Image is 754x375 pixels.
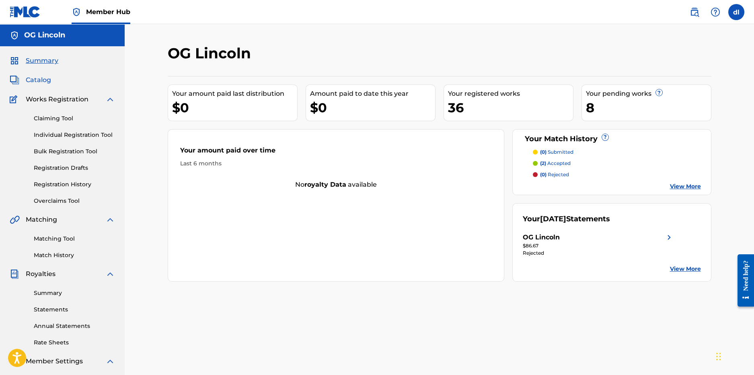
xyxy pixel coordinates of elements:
a: Overclaims Tool [34,197,115,205]
div: Your Match History [523,134,701,144]
span: Works Registration [26,95,88,104]
div: Rejected [523,249,674,257]
a: Summary [34,289,115,297]
div: Your pending works [586,89,711,99]
span: ? [602,134,608,140]
span: (0) [540,171,546,177]
a: Statements [34,305,115,314]
a: Claiming Tool [34,114,115,123]
span: Summary [26,56,58,66]
a: View More [670,182,701,191]
span: Matching [26,215,57,225]
span: ? [656,89,662,96]
img: search [690,7,699,17]
span: Royalties [26,269,55,279]
div: Your amount paid over time [180,146,492,159]
a: OG Lincolnright chevron icon$86.67Rejected [523,233,674,257]
iframe: Resource Center [731,248,754,313]
img: expand [105,215,115,225]
a: Match History [34,251,115,260]
div: 8 [586,99,711,117]
img: Top Rightsholder [72,7,81,17]
a: Public Search [686,4,703,20]
p: submitted [540,148,573,156]
p: accepted [540,160,571,167]
img: expand [105,95,115,104]
a: Bulk Registration Tool [34,147,115,156]
a: Individual Registration Tool [34,131,115,139]
div: Amount paid to date this year [310,89,435,99]
img: help [711,7,720,17]
img: expand [105,269,115,279]
div: Your registered works [448,89,573,99]
div: User Menu [728,4,744,20]
span: (2) [540,160,546,166]
span: Member Settings [26,356,83,366]
img: Summary [10,56,19,66]
p: rejected [540,171,569,178]
iframe: Chat Widget [714,336,754,375]
a: View More [670,265,701,273]
span: [DATE] [540,214,566,223]
div: 36 [448,99,573,117]
a: SummarySummary [10,56,58,66]
a: Matching Tool [34,235,115,243]
h2: OG Lincoln [168,44,255,62]
img: right chevron icon [664,233,674,242]
h5: OG Lincoln [24,31,65,40]
img: Royalties [10,269,19,279]
div: $0 [310,99,435,117]
a: Registration Drafts [34,164,115,172]
span: Catalog [26,75,51,85]
img: MLC Logo [10,6,41,18]
div: Help [707,4,723,20]
div: $0 [172,99,297,117]
div: OG Lincoln [523,233,560,242]
a: CatalogCatalog [10,75,51,85]
div: Last 6 months [180,159,492,168]
a: Annual Statements [34,322,115,330]
a: (0) rejected [533,171,701,178]
a: (0) submitted [533,148,701,156]
a: Rate Sheets [34,338,115,347]
div: $86.67 [523,242,674,249]
a: Registration History [34,180,115,189]
div: Your Statements [523,214,610,225]
img: Catalog [10,75,19,85]
img: Works Registration [10,95,20,104]
img: Accounts [10,31,19,40]
span: (0) [540,149,546,155]
span: Member Hub [86,7,130,16]
div: No available [168,180,504,190]
img: Matching [10,215,20,225]
div: Drag [716,344,721,369]
img: expand [105,356,115,366]
div: Your amount paid last distribution [172,89,297,99]
a: (2) accepted [533,160,701,167]
strong: royalty data [304,181,346,188]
